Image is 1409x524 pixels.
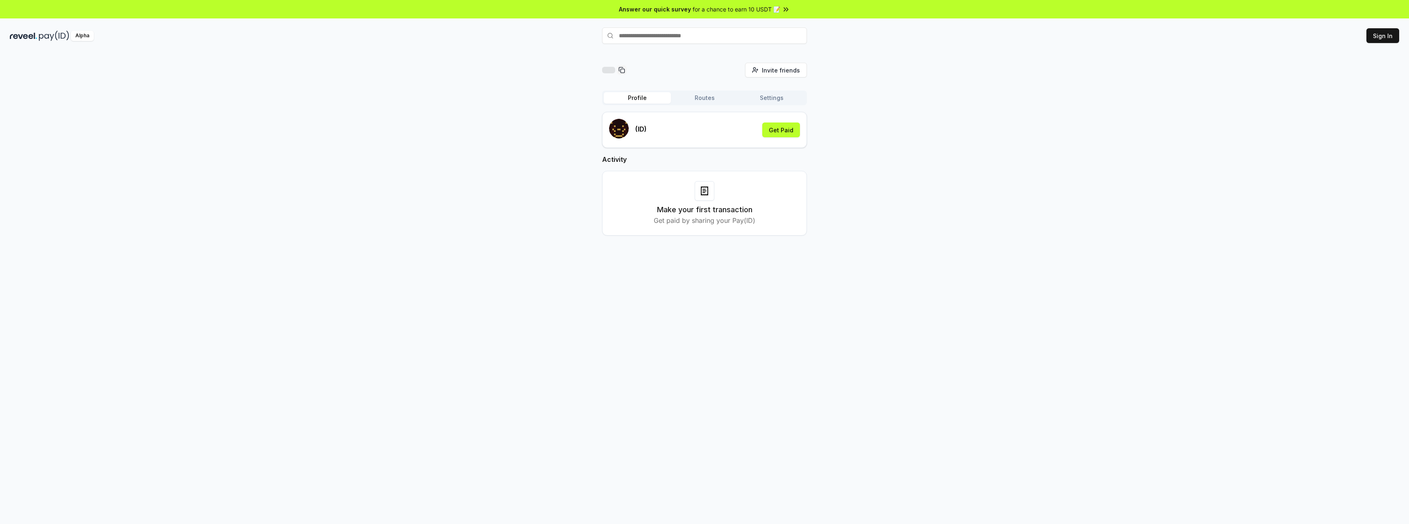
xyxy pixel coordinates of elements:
[602,154,807,164] h2: Activity
[635,124,647,134] p: (ID)
[71,31,94,41] div: Alpha
[1366,28,1399,43] button: Sign In
[693,5,780,14] span: for a chance to earn 10 USDT 📝
[654,215,755,225] p: Get paid by sharing your Pay(ID)
[657,204,752,215] h3: Make your first transaction
[619,5,691,14] span: Answer our quick survey
[745,63,807,77] button: Invite friends
[10,31,37,41] img: reveel_dark
[762,122,800,137] button: Get Paid
[39,31,69,41] img: pay_id
[738,92,805,104] button: Settings
[762,66,800,75] span: Invite friends
[604,92,671,104] button: Profile
[671,92,738,104] button: Routes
